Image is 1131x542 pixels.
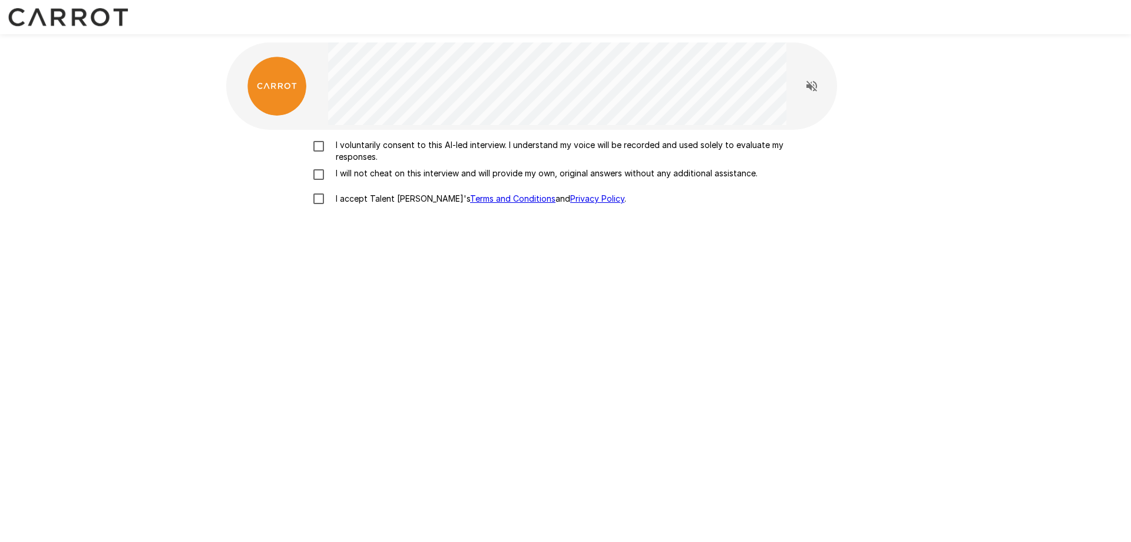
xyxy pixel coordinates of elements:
img: carrot_logo.png [247,57,306,116]
p: I will not cheat on this interview and will provide my own, original answers without any addition... [331,167,758,179]
p: I voluntarily consent to this AI-led interview. I understand my voice will be recorded and used s... [331,139,825,163]
a: Terms and Conditions [470,193,555,203]
p: I accept Talent [PERSON_NAME]'s and . [331,193,626,205]
a: Privacy Policy [570,193,624,203]
button: Read questions aloud [800,74,824,98]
